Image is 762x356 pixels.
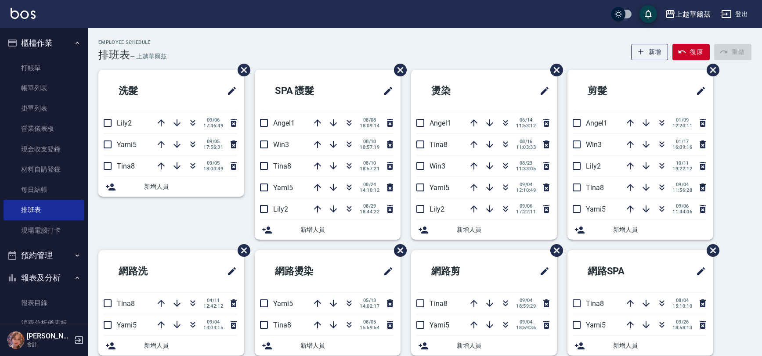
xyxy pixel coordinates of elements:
[203,117,223,123] span: 09/06
[273,119,295,127] span: Angel1
[418,75,499,107] h2: 燙染
[360,203,379,209] span: 08/29
[144,182,237,191] span: 新增人員
[516,160,536,166] span: 08/23
[516,187,536,193] span: 12:10:49
[387,237,408,263] span: 刪除班表
[430,140,448,149] span: Tina8
[98,40,166,45] h2: Employee Schedule
[574,255,664,287] h2: 網路SPA
[360,182,379,187] span: 08/24
[262,75,352,107] h2: SPA 護髮
[360,117,379,123] span: 08/08
[613,341,706,350] span: 新增人員
[534,80,550,101] span: 修改班表的標題
[117,321,137,329] span: Yami5
[672,319,692,325] span: 03/26
[203,160,223,166] span: 09/05
[4,244,84,267] button: 預約管理
[631,44,668,60] button: 新增
[273,321,291,329] span: Tina8
[130,52,167,61] h6: — 上越華爾茲
[360,325,379,331] span: 15:59:54
[4,293,84,313] a: 報表目錄
[255,336,401,356] div: 新增人員
[690,261,706,282] span: 修改班表的標題
[203,298,223,303] span: 04/11
[203,325,223,331] span: 14:04:15
[516,319,536,325] span: 09/04
[639,5,657,23] button: save
[430,162,445,170] span: Win3
[457,341,550,350] span: 新增人員
[4,98,84,119] a: 掛單列表
[516,166,536,172] span: 11:33:05
[516,144,536,150] span: 11:03:33
[574,75,655,107] h2: 剪髮
[567,336,713,356] div: 新增人員
[4,159,84,180] a: 材料自購登錄
[586,119,607,127] span: Angel1
[360,209,379,215] span: 18:44:22
[430,119,451,127] span: Angel1
[672,203,692,209] span: 09/06
[534,261,550,282] span: 修改班表的標題
[672,298,692,303] span: 08/04
[144,341,237,350] span: 新增人員
[586,321,606,329] span: Yami5
[4,78,84,98] a: 帳單列表
[360,160,379,166] span: 08/10
[360,187,379,193] span: 14:10:12
[613,225,706,234] span: 新增人員
[360,144,379,150] span: 18:57:19
[586,183,604,192] span: Tina8
[672,144,692,150] span: 16:09:16
[4,58,84,78] a: 打帳單
[27,341,72,349] p: 會計
[221,261,237,282] span: 修改班表的標題
[105,75,186,107] h2: 洗髮
[411,220,557,240] div: 新增人員
[300,341,394,350] span: 新增人員
[273,162,291,170] span: Tina8
[544,237,564,263] span: 刪除班表
[378,261,394,282] span: 修改班表的標題
[273,299,293,308] span: Yami5
[516,325,536,331] span: 18:59:36
[516,117,536,123] span: 06/14
[98,177,244,197] div: 新增人員
[672,160,692,166] span: 10/11
[255,220,401,240] div: 新增人員
[4,266,84,289] button: 報表及分析
[231,57,252,83] span: 刪除班表
[4,220,84,241] a: 現場電腦打卡
[672,44,710,60] button: 復原
[672,187,692,193] span: 11:56:28
[586,140,602,149] span: Win3
[300,225,394,234] span: 新增人員
[4,313,84,333] a: 消費分析儀表板
[360,319,379,325] span: 08/05
[516,209,536,215] span: 17:22:11
[430,183,449,192] span: Yami5
[672,303,692,309] span: 15:10:10
[586,162,601,170] span: Lily2
[4,139,84,159] a: 現金收支登錄
[672,209,692,215] span: 11:44:06
[231,237,252,263] span: 刪除班表
[690,80,706,101] span: 修改班表的標題
[586,299,604,308] span: Tina8
[700,57,721,83] span: 刪除班表
[430,205,444,213] span: Lily2
[4,200,84,220] a: 排班表
[27,332,72,341] h5: [PERSON_NAME]
[4,32,84,54] button: 櫃檯作業
[586,205,606,213] span: Yami5
[661,5,714,23] button: 上越華爾茲
[411,336,557,356] div: 新增人員
[567,220,713,240] div: 新增人員
[105,255,191,287] h2: 網路洗
[98,336,244,356] div: 新增人員
[203,303,223,309] span: 12:42:12
[718,6,751,22] button: 登出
